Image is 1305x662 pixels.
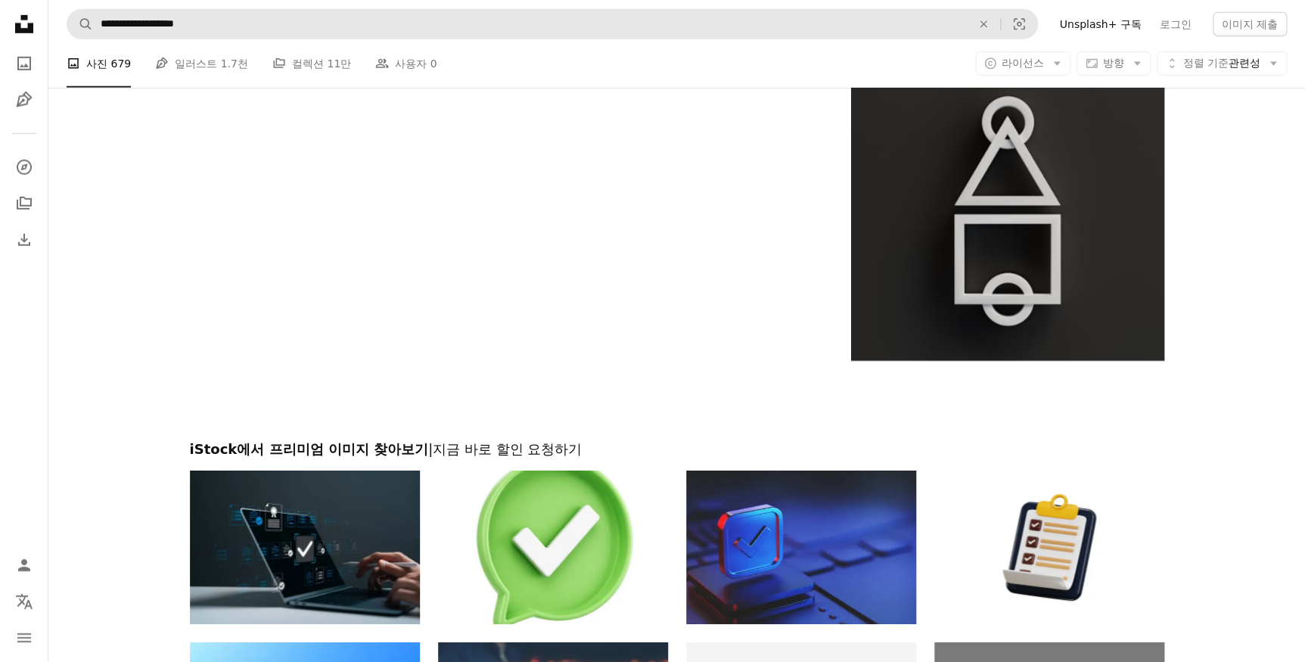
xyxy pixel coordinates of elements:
a: 컬렉션 11만 [272,39,351,88]
button: 메뉴 [9,623,39,653]
button: 시각적 검색 [1001,10,1037,39]
span: 관련성 [1183,56,1260,71]
img: 체크 표시 3d 아이콘. 3D Render Blue Tick 아이콘은 승인과 유효성을 상징합니다. [686,471,916,624]
span: 라이선스 [1002,57,1044,69]
img: 녹색 말풍선의 흰색 확인 표시 아이콘, 개체 + 그림자 클리핑 경로 [438,471,668,624]
a: 로그인 / 가입 [9,550,39,580]
span: 11만 [327,55,351,72]
img: 체크리스트가있는 3D 클립 보드 비즈니스 교육 작업 관리 아이콘 3D 렌더링 작성 세금 양식의 개념. 세금 납부, 회계, 재무 관리, 할 일 목록 종이 아이콘 [934,471,1164,624]
button: 라이선스 [975,51,1070,76]
a: 로그인 [1151,12,1201,36]
img: 벽에 걸린 시계의 흑백 사진 [851,48,1164,361]
a: 사용자 0 [375,39,437,88]
button: 언어 [9,586,39,617]
button: 이미지 제출 [1213,12,1287,36]
span: 1.7천 [221,55,248,72]
a: 벽에 걸린 시계의 흑백 사진 [851,197,1164,211]
button: Unsplash 검색 [67,10,93,39]
a: 탐색 [9,152,39,182]
span: 방향 [1103,57,1124,69]
span: 정렬 기준 [1183,57,1229,69]
button: 삭제 [967,10,1000,39]
span: 0 [430,55,437,72]
a: Unsplash+ 구독 [1050,12,1150,36]
button: 정렬 기준관련성 [1157,51,1287,76]
a: 일러스트 [9,85,39,115]
a: 사진 [9,48,39,79]
img: 디지털 양식 체크리스트, 온라인 설문조사 작성, 문서 확인 표시 및 온라인 문서 승인. [190,471,420,624]
a: 홈 — Unsplash [9,9,39,42]
a: 다운로드 내역 [9,225,39,255]
form: 사이트 전체에서 이미지 찾기 [67,9,1038,39]
span: | 지금 바로 할인 요청하기 [428,441,582,457]
a: 일러스트 1.7천 [155,39,248,88]
button: 방향 [1077,51,1151,76]
a: 컬렉션 [9,188,39,219]
h2: iStock에서 프리미엄 이미지 찾아보기 [190,440,1164,458]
